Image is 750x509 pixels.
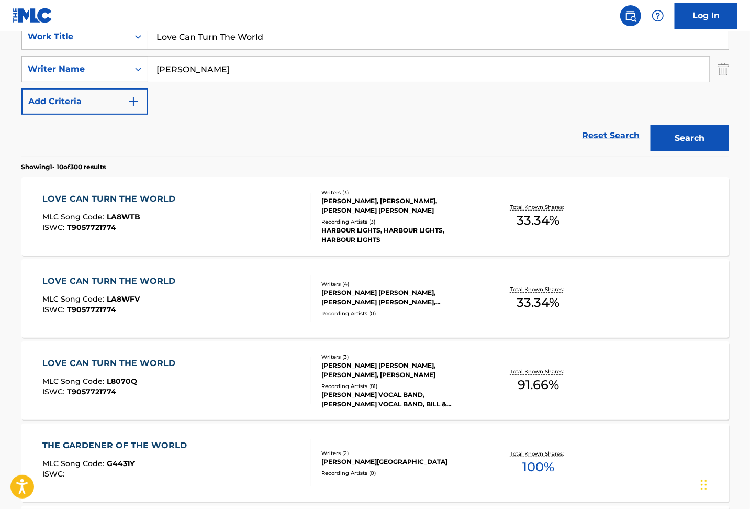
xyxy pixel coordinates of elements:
[652,9,664,22] img: help
[510,285,566,293] p: Total Known Shares:
[517,211,559,230] span: 33.34 %
[42,305,67,314] span: ISWC :
[510,203,566,211] p: Total Known Shares:
[321,280,479,288] div: Writers ( 4 )
[21,24,729,157] form: Search Form
[321,390,479,409] div: [PERSON_NAME] VOCAL BAND, [PERSON_NAME] VOCAL BAND, BILL & [PERSON_NAME], [PERSON_NAME] VOCAL BAN...
[517,293,559,312] span: 33.34 %
[624,9,637,22] img: search
[321,382,479,390] div: Recording Artists ( 81 )
[42,377,107,386] span: MLC Song Code :
[42,193,181,205] div: LOVE CAN TURN THE WORLD
[321,361,479,380] div: [PERSON_NAME] [PERSON_NAME], [PERSON_NAME], [PERSON_NAME]
[701,469,707,501] div: Drag
[42,387,67,396] span: ISWC :
[42,357,181,370] div: LOVE CAN TURN THE WORLD
[42,223,67,232] span: ISWC :
[42,439,192,452] div: THE GARDENER OF THE WORLD
[42,459,107,468] span: MLC Song Code :
[28,63,122,75] div: Writer Name
[21,162,106,172] p: Showing 1 - 10 of 300 results
[107,377,137,386] span: L8070Q
[321,353,479,361] div: Writers ( 3 )
[510,450,566,458] p: Total Known Shares:
[321,469,479,477] div: Recording Artists ( 0 )
[67,305,116,314] span: T9057721774
[107,294,140,304] span: LA8WFV
[42,469,67,479] span: ISWC :
[13,8,53,23] img: MLC Logo
[67,387,116,396] span: T9057721774
[321,288,479,307] div: [PERSON_NAME] [PERSON_NAME], [PERSON_NAME] [PERSON_NAME], [PERSON_NAME], [PERSON_NAME]
[698,459,750,509] iframe: Chat Widget
[321,218,479,226] div: Recording Artists ( 3 )
[21,177,729,256] a: LOVE CAN TURN THE WORLDMLC Song Code:LA8WTBISWC:T9057721774Writers (3)[PERSON_NAME], [PERSON_NAME...
[107,459,135,468] span: G4431Y
[522,458,554,477] span: 100 %
[321,189,479,196] div: Writers ( 3 )
[21,259,729,338] a: LOVE CAN TURN THE WORLDMLC Song Code:LA8WFVISWC:T9057721774Writers (4)[PERSON_NAME] [PERSON_NAME]...
[21,424,729,502] a: THE GARDENER OF THE WORLDMLC Song Code:G4431YISWC:Writers (2)[PERSON_NAME][GEOGRAPHIC_DATA]Record...
[42,275,181,287] div: LOVE CAN TURN THE WORLD
[42,294,107,304] span: MLC Song Code :
[321,457,479,467] div: [PERSON_NAME][GEOGRAPHIC_DATA]
[510,368,566,375] p: Total Known Shares:
[67,223,116,232] span: T9057721774
[620,5,641,26] a: Public Search
[321,226,479,245] div: HARBOUR LIGHTS, HARBOUR LIGHTS, HARBOUR LIGHTS
[42,212,107,222] span: MLC Song Code :
[518,375,559,394] span: 91.66 %
[21,341,729,420] a: LOVE CAN TURN THE WORLDMLC Song Code:L8070QISWC:T9057721774Writers (3)[PERSON_NAME] [PERSON_NAME]...
[107,212,140,222] span: LA8WTB
[127,95,140,108] img: 9d2ae6d4665cec9f34b9.svg
[21,88,148,115] button: Add Criteria
[321,449,479,457] div: Writers ( 2 )
[321,309,479,317] div: Recording Artists ( 0 )
[647,5,668,26] div: Help
[28,30,122,43] div: Work Title
[675,3,737,29] a: Log In
[321,196,479,215] div: [PERSON_NAME], [PERSON_NAME], [PERSON_NAME] [PERSON_NAME]
[651,125,729,151] button: Search
[577,124,645,147] a: Reset Search
[718,56,729,82] img: Delete Criterion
